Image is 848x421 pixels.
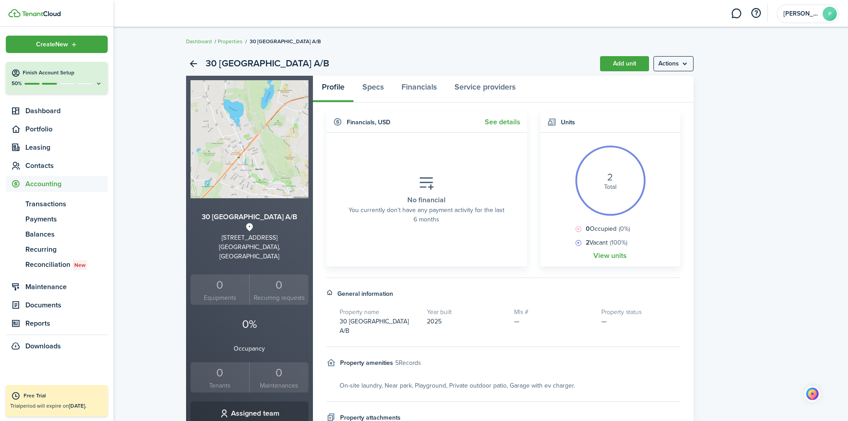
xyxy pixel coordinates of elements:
span: — [514,317,519,326]
h5: Year built [427,307,505,317]
h5: Property name [340,307,418,317]
a: Balances [6,227,108,242]
div: 0 [193,364,248,381]
p: Occupancy [191,344,308,353]
img: TenantCloud [8,9,20,17]
span: Occupied [584,224,630,233]
img: TenantCloud [22,11,61,16]
a: 0Maintenances [249,362,308,393]
span: — [601,317,607,326]
span: 30 [GEOGRAPHIC_DATA] A/B [340,317,409,335]
span: Peter [783,11,819,17]
a: 0Equipments [191,274,250,305]
h2: 30 [GEOGRAPHIC_DATA] A/B [206,56,329,71]
small: Equipments [193,293,248,302]
h4: Finish Account Setup [23,69,102,77]
span: Portfolio [25,124,108,135]
a: Back [186,56,201,71]
span: Transactions [25,199,108,209]
a: Free TrialTrialperiod will expire on[DATE]. [6,385,108,417]
div: On-site laundry, Near park, Playground, Private outdoor patio, Garage with ev charger. [340,381,680,390]
div: [GEOGRAPHIC_DATA], [GEOGRAPHIC_DATA] [191,242,308,261]
span: Leasing [25,142,108,153]
div: Free Trial [24,392,103,401]
h4: Units [561,118,575,127]
h3: 30 [GEOGRAPHIC_DATA] A/B [191,212,308,223]
span: Vacant [584,238,627,247]
span: Downloads [25,341,61,352]
span: 2025 [427,317,442,326]
h4: Financials , USD [347,118,390,127]
h4: General information [337,289,393,298]
small: Maintenances [252,381,306,390]
button: Open menu [653,56,694,71]
a: Properties [218,37,243,45]
a: Recurring [6,242,108,257]
button: Finish Account Setup50% [6,62,108,94]
span: Create New [36,41,68,48]
span: Contacts [25,160,108,171]
a: Add unit [600,56,649,71]
img: Property avatar [191,80,308,198]
span: Payments [25,214,108,225]
div: 0 [193,277,248,294]
span: Maintenance [25,282,108,292]
span: (0%) [619,224,630,233]
span: Dashboard [25,106,108,116]
span: Total [604,182,617,192]
p: 0% [191,316,308,333]
div: 0 [252,277,306,294]
menu-btn: Actions [653,56,694,71]
span: Accounting [25,179,108,189]
avatar-text: P [823,7,837,21]
b: 2 [586,238,589,247]
span: Balances [25,229,108,240]
h3: Assigned team [231,408,280,419]
span: 30 [GEOGRAPHIC_DATA] A/B [250,37,321,45]
a: View units [593,252,627,260]
h5: Mls # [514,307,592,317]
div: 0 [252,364,306,381]
p: Trial [10,402,103,410]
a: Reports [6,315,108,331]
a: See details [485,118,520,126]
a: 0 Recurring requests [249,274,308,305]
span: Documents [25,300,108,311]
placeholder-title: No financial [407,195,446,205]
a: Service providers [446,76,524,102]
span: Recurring [25,244,108,255]
img: svg+xml,%3Csvg%20width%3D%2234%22%20height%3D%2234%22%20viewBox%3D%220%200%2034%2034%22%20fill%3D... [805,386,820,401]
button: Open resource center [748,6,763,21]
p: 50% [11,80,22,87]
placeholder-description: You currently don't have any payment activity for the last 6 months [346,205,507,224]
span: New [74,261,85,269]
small: 5 Records [395,358,421,368]
img: wBKru0+wqDfRgAAAABJRU5ErkJggg== [805,386,820,401]
span: period will expire on [20,402,86,410]
small: Recurring requests [252,293,306,302]
b: 0 [586,224,590,233]
button: Open menu [6,36,108,53]
small: Tenants [193,381,248,390]
a: Transactions [6,196,108,212]
a: ReconciliationNew [6,257,108,272]
b: [DATE]. [69,402,86,410]
i: 2 [607,172,613,182]
h4: Property amenities [340,358,393,368]
span: (100%) [610,238,627,247]
a: Specs [353,76,393,102]
span: Reconciliation [25,259,108,270]
span: Reports [25,318,108,329]
a: Messaging [728,2,745,25]
a: Dashboard [186,37,212,45]
div: [STREET_ADDRESS] [191,233,308,242]
a: Financials [393,76,446,102]
a: Payments [6,212,108,227]
a: 0Tenants [191,362,250,393]
h5: Property status [601,307,680,317]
